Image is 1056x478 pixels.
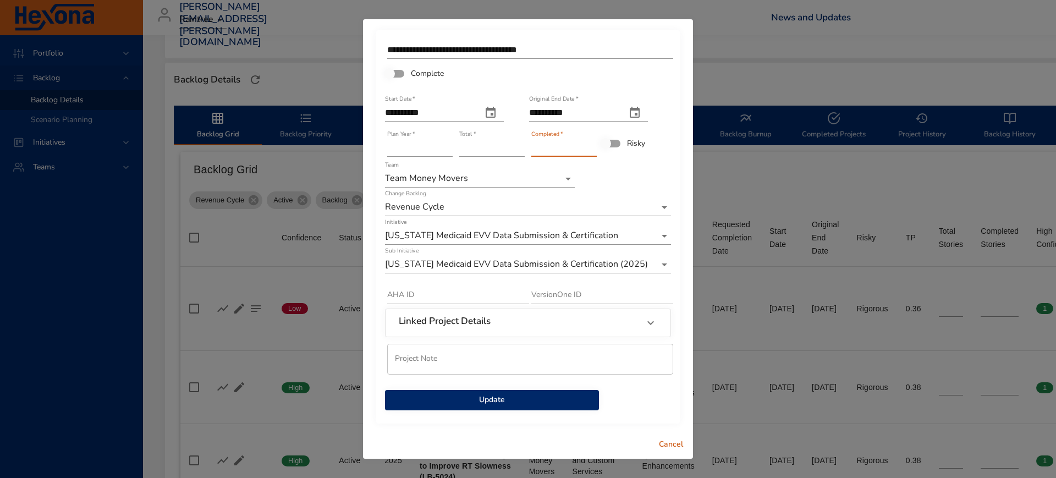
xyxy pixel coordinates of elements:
[399,316,491,327] h6: Linked Project Details
[459,131,476,137] label: Total
[621,100,648,126] button: original end date
[411,68,444,79] span: Complete
[531,131,563,137] label: Completed
[385,219,406,225] label: Initiative
[394,393,590,407] span: Update
[387,131,415,137] label: Plan Year
[385,248,419,254] label: Sub Initiative
[385,170,575,188] div: Team Money Movers
[385,96,415,102] label: Start Date
[386,309,670,337] div: Linked Project Details
[653,435,689,455] button: Cancel
[385,162,399,168] label: Team
[529,96,578,102] label: Original End Date
[658,438,684,452] span: Cancel
[385,256,671,273] div: [US_STATE] Medicaid EVV Data Submission & Certification (2025)
[477,100,504,126] button: start date
[385,227,671,245] div: [US_STATE] Medicaid EVV Data Submission & Certification
[385,199,671,216] div: Revenue Cycle
[627,138,645,149] span: Risky
[385,190,426,196] label: Change Backlog
[385,390,599,410] button: Update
